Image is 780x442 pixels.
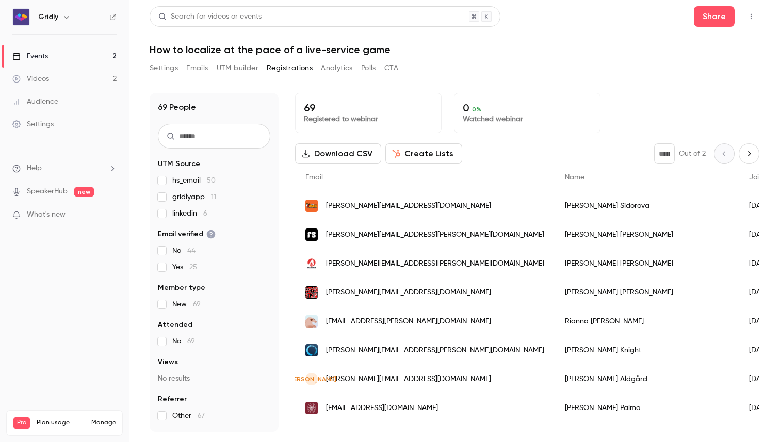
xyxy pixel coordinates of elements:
[104,210,117,220] iframe: Noticeable Trigger
[211,193,216,201] span: 11
[326,201,491,211] span: [PERSON_NAME][EMAIL_ADDRESS][DOMAIN_NAME]
[150,43,759,56] h1: How to localize at the pace of a live-service game
[287,374,336,384] span: [PERSON_NAME]
[193,301,201,308] span: 69
[326,403,438,414] span: [EMAIL_ADDRESS][DOMAIN_NAME]
[12,163,117,174] li: help-dropdown-opener
[304,102,433,114] p: 69
[150,60,178,76] button: Settings
[158,159,200,169] span: UTM Source
[305,344,318,356] img: riyogames.com
[321,60,353,76] button: Analytics
[739,143,759,164] button: Next page
[385,143,462,164] button: Create Lists
[203,210,207,217] span: 6
[555,191,739,220] div: [PERSON_NAME] Sidorova
[172,336,195,347] span: No
[12,51,48,61] div: Events
[694,6,735,27] button: Share
[326,230,544,240] span: [PERSON_NAME][EMAIL_ADDRESS][PERSON_NAME][DOMAIN_NAME]
[555,307,739,336] div: Rianna [PERSON_NAME]
[304,114,433,124] p: Registered to webinar
[158,11,262,22] div: Search for videos or events
[295,143,381,164] button: Download CSV
[13,417,30,429] span: Pro
[12,119,54,129] div: Settings
[472,106,481,113] span: 0 %
[13,9,29,25] img: Gridly
[463,114,592,124] p: Watched webinar
[555,278,739,307] div: [PERSON_NAME] [PERSON_NAME]
[172,245,196,256] span: No
[361,60,376,76] button: Polls
[305,315,318,328] img: glowmade.com
[158,357,178,367] span: Views
[305,174,323,181] span: Email
[37,419,85,427] span: Plan usage
[198,412,205,419] span: 67
[12,74,49,84] div: Videos
[172,262,197,272] span: Yes
[305,228,318,241] img: rocksteadyltd.com
[158,320,192,330] span: Attended
[158,101,196,113] h1: 69 People
[555,336,739,365] div: [PERSON_NAME] Knight
[27,209,66,220] span: What's new
[189,264,197,271] span: 25
[305,402,318,414] img: studenti.uniroma1.it
[158,159,270,421] section: facet-groups
[172,208,207,219] span: linkedin
[326,316,491,327] span: [EMAIL_ADDRESS][PERSON_NAME][DOMAIN_NAME]
[217,60,258,76] button: UTM builder
[27,163,42,174] span: Help
[172,192,216,202] span: gridlyapp
[555,365,739,394] div: [PERSON_NAME] Aldgård
[38,12,58,22] h6: Gridly
[12,96,58,107] div: Audience
[463,102,592,114] p: 0
[207,177,216,184] span: 50
[555,220,739,249] div: [PERSON_NAME] [PERSON_NAME]
[172,175,216,186] span: hs_email
[74,187,94,197] span: new
[158,229,216,239] span: Email verified
[555,394,739,422] div: [PERSON_NAME] Palma
[679,149,706,159] p: Out of 2
[158,394,187,404] span: Referrer
[186,60,208,76] button: Emails
[305,257,318,270] img: sharkmob.com
[158,373,270,384] p: No results
[91,419,116,427] a: Manage
[565,174,584,181] span: Name
[326,287,491,298] span: [PERSON_NAME][EMAIL_ADDRESS][DOMAIN_NAME]
[326,258,544,269] span: [PERSON_NAME][EMAIL_ADDRESS][PERSON_NAME][DOMAIN_NAME]
[305,200,318,212] img: tinybuild.com
[267,60,313,76] button: Registrations
[384,60,398,76] button: CTA
[27,186,68,197] a: SpeakerHub
[305,286,318,299] img: coffeestain.se
[187,338,195,345] span: 69
[326,345,544,356] span: [PERSON_NAME][EMAIL_ADDRESS][PERSON_NAME][DOMAIN_NAME]
[187,247,196,254] span: 44
[158,283,205,293] span: Member type
[172,299,201,309] span: New
[555,249,739,278] div: [PERSON_NAME] [PERSON_NAME]
[172,411,205,421] span: Other
[326,374,491,385] span: [PERSON_NAME][EMAIL_ADDRESS][DOMAIN_NAME]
